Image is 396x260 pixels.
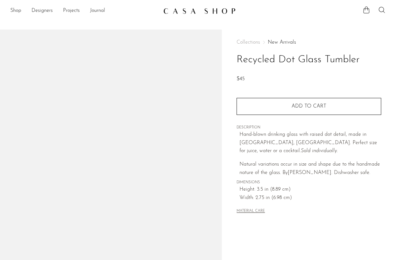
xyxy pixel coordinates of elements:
span: Natural variations occur in size and shape due to the handmade nature of the glass. By [PERSON_NA... [239,162,380,175]
span: Width: 2.75 in (6.98 cm) [239,194,381,202]
button: Add to cart [237,98,381,115]
a: Designers [32,7,53,15]
em: Sold individually. [301,148,338,153]
span: DIMENSIONS [237,180,381,186]
button: MATERIAL CARE [237,209,265,214]
a: Projects [63,7,80,15]
nav: Desktop navigation [10,5,158,16]
p: Hand-blown drinking glass with raised dot detail, made in [GEOGRAPHIC_DATA], [GEOGRAPHIC_DATA]. P... [239,131,381,155]
span: Collections [237,40,260,45]
a: New Arrivals [268,40,296,45]
span: Add to cart [292,104,326,109]
span: DESCRIPTION [237,125,381,131]
span: Height: 3.5 in (8.89 cm) [239,186,381,194]
a: Shop [10,7,21,15]
span: $45 [237,76,245,82]
h1: Recycled Dot Glass Tumbler [237,52,381,68]
ul: NEW HEADER MENU [10,5,158,16]
nav: Breadcrumbs [237,40,381,45]
a: Journal [90,7,105,15]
